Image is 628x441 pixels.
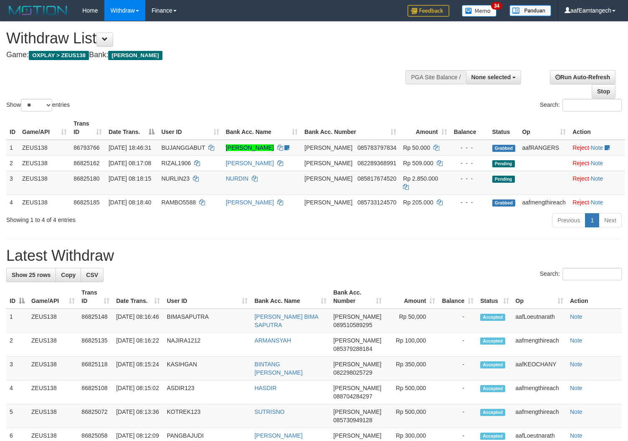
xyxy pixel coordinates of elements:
div: PGA Site Balance / [405,70,466,84]
td: [DATE] 08:16:22 [113,333,163,357]
span: 86825180 [73,175,99,182]
span: Accepted [480,385,505,392]
h1: Withdraw List [6,30,410,47]
td: - [438,357,477,381]
span: [PERSON_NAME] [333,337,381,344]
th: Amount: activate to sort column ascending [400,116,450,140]
span: [PERSON_NAME] [304,199,352,206]
th: Bank Acc. Name: activate to sort column ascending [251,285,330,309]
span: [PERSON_NAME] [304,144,352,151]
td: ZEUS138 [28,309,78,333]
th: Trans ID: activate to sort column ascending [70,116,105,140]
span: Copy 085733124570 to clipboard [357,199,396,206]
span: 86825185 [73,199,99,206]
select: Showentries [21,99,52,111]
th: User ID: activate to sort column ascending [163,285,251,309]
span: BUJANGGABUT [161,144,205,151]
a: [PERSON_NAME] [226,160,274,166]
td: ZEUS138 [28,333,78,357]
th: Date Trans.: activate to sort column ascending [113,285,163,309]
label: Search: [540,99,622,111]
span: Copy 088704284297 to clipboard [333,393,372,400]
a: [PERSON_NAME] [254,432,302,439]
th: Date Trans.: activate to sort column descending [105,116,158,140]
img: Feedback.jpg [408,5,449,17]
th: Game/API: activate to sort column ascending [28,285,78,309]
td: ZEUS138 [19,140,70,156]
th: Action [567,285,622,309]
td: aafKEOCHANY [512,357,567,381]
td: ZEUS138 [28,357,78,381]
span: [PERSON_NAME] [333,385,381,391]
th: Status: activate to sort column ascending [477,285,512,309]
span: Accepted [480,338,505,345]
td: [DATE] 08:15:02 [113,381,163,404]
th: ID [6,116,19,140]
td: KOTREK123 [163,404,251,428]
img: MOTION_logo.png [6,4,70,17]
td: 4 [6,194,19,210]
img: Button%20Memo.svg [462,5,497,17]
a: HASDIR [254,385,276,391]
td: - [438,404,477,428]
td: Rp 100,000 [385,333,438,357]
a: Note [570,385,582,391]
span: [DATE] 08:18:40 [109,199,151,206]
td: 86825135 [78,333,113,357]
a: Stop [592,84,615,98]
td: 5 [6,404,28,428]
td: aafRANGERS [519,140,569,156]
span: [PERSON_NAME] [304,160,352,166]
span: Accepted [480,361,505,368]
th: Balance [451,116,489,140]
span: RAMBO5588 [161,199,195,206]
td: 1 [6,309,28,333]
span: Accepted [480,314,505,321]
a: 1 [585,213,599,227]
td: ZEUS138 [19,171,70,194]
span: Copy 089510589295 to clipboard [333,322,372,328]
a: Note [591,199,603,206]
td: aafmengthireach [512,404,567,428]
th: Game/API: activate to sort column ascending [19,116,70,140]
span: [DATE] 18:46:31 [109,144,151,151]
span: Copy 085817674520 to clipboard [357,175,396,182]
th: Trans ID: activate to sort column ascending [78,285,113,309]
div: - - - [454,174,486,183]
td: - [438,333,477,357]
div: Showing 1 to 4 of 4 entries [6,212,256,224]
span: Grabbed [492,145,516,152]
span: Accepted [480,433,505,440]
span: [PERSON_NAME] [304,175,352,182]
span: Copy 085783797834 to clipboard [357,144,396,151]
div: - - - [454,198,486,207]
td: ASDIR123 [163,381,251,404]
span: [DATE] 08:17:08 [109,160,151,166]
th: Action [569,116,625,140]
td: [DATE] 08:13:36 [113,404,163,428]
span: Pending [492,176,515,183]
a: Reject [572,144,589,151]
span: Grabbed [492,199,516,207]
td: 86825072 [78,404,113,428]
span: Rp 50.000 [403,144,430,151]
a: Note [570,313,582,320]
label: Search: [540,268,622,280]
td: · [569,194,625,210]
td: aafLoeutnarath [512,309,567,333]
td: - [438,309,477,333]
td: 4 [6,381,28,404]
span: Rp 509.000 [403,160,433,166]
td: NAJIRA1212 [163,333,251,357]
span: 86825162 [73,160,99,166]
th: Balance: activate to sort column ascending [438,285,477,309]
th: Op: activate to sort column ascending [519,116,569,140]
a: Next [599,213,622,227]
span: NURLIN23 [161,175,190,182]
a: Reject [572,199,589,206]
th: Bank Acc. Name: activate to sort column ascending [223,116,301,140]
th: Op: activate to sort column ascending [512,285,567,309]
a: Run Auto-Refresh [550,70,615,84]
span: Copy 082298025729 to clipboard [333,369,372,376]
a: Note [570,408,582,415]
